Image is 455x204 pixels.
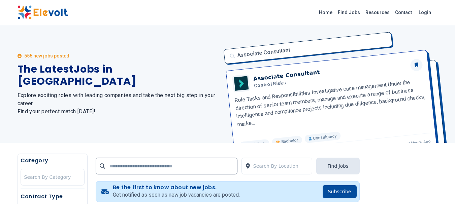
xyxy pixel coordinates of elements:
a: Login [415,6,435,19]
h5: Category [21,157,85,165]
a: Find Jobs [335,7,363,18]
h1: The Latest Jobs in [GEOGRAPHIC_DATA] [18,63,220,87]
a: Resources [363,7,392,18]
button: Find Jobs [316,158,359,174]
p: Get notified as soon as new job vacancies are posted. [113,191,240,199]
img: Elevolt [18,5,68,19]
iframe: Chat Widget [421,172,455,204]
a: Contact [392,7,415,18]
a: Home [316,7,335,18]
p: 555 new jobs posted [24,52,69,59]
h4: Be the first to know about new jobs. [113,184,240,191]
h2: Explore exciting roles with leading companies and take the next big step in your career. Find you... [18,91,220,116]
h5: Contract Type [21,193,85,201]
button: Subscribe [323,185,357,198]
